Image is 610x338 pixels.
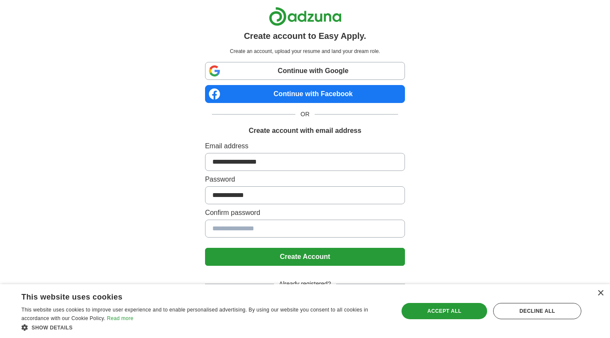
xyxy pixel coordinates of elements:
a: Continue with Facebook [205,85,405,103]
label: Password [205,174,405,185]
span: This website uses cookies to improve user experience and to enable personalised advertising. By u... [21,307,368,321]
div: Show details [21,323,387,332]
h1: Create account with email address [249,126,361,136]
a: Continue with Google [205,62,405,80]
div: Accept all [402,303,487,319]
label: Email address [205,141,405,151]
div: Close [597,290,604,297]
span: OR [295,110,315,119]
img: Adzuna logo [269,7,342,26]
p: Create an account, upload your resume and land your dream role. [207,47,403,55]
span: Show details [32,325,73,331]
button: Create Account [205,248,405,266]
span: Already registered? [274,279,336,288]
div: This website uses cookies [21,289,366,302]
a: Read more, opens a new window [107,315,134,321]
div: Decline all [493,303,581,319]
h1: Create account to Easy Apply. [244,29,366,42]
label: Confirm password [205,208,405,218]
